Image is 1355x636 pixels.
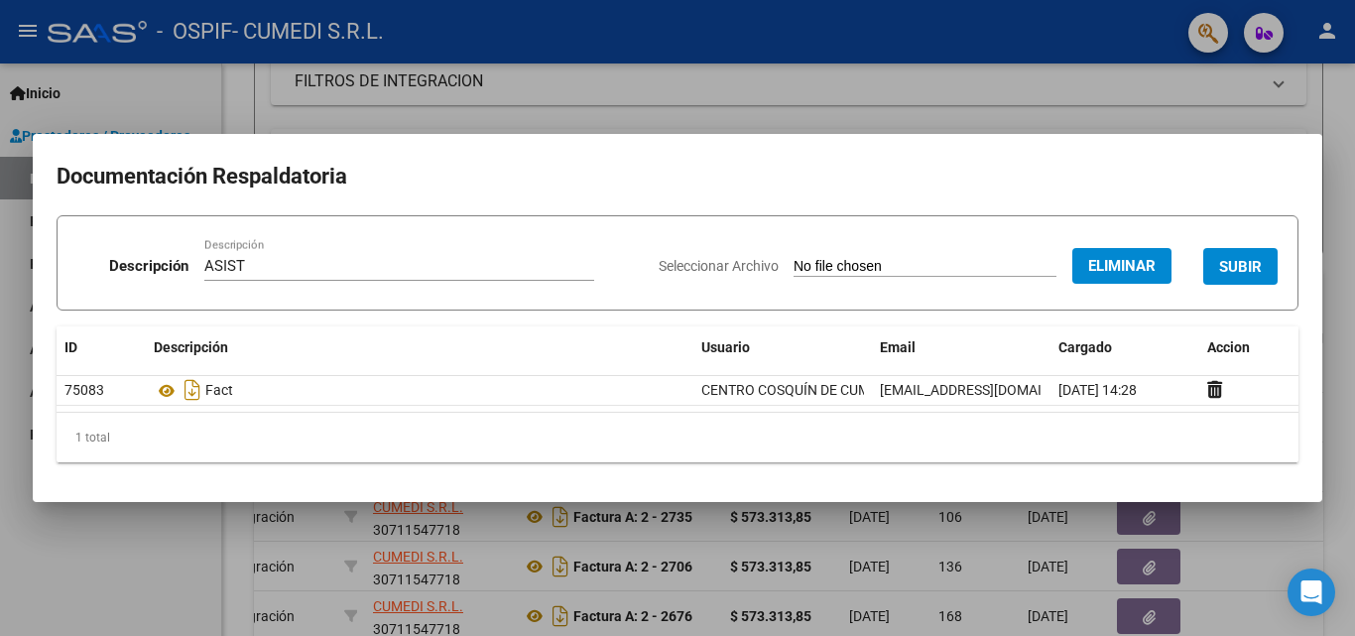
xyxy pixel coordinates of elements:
span: 75083 [64,382,104,398]
i: Descargar documento [180,374,205,406]
span: CENTRO COSQUÍN DE CUMEDI S.R.L. [701,382,930,398]
span: Usuario [701,339,750,355]
datatable-header-cell: Usuario [693,326,872,369]
div: Fact [154,374,685,406]
datatable-header-cell: Email [872,326,1050,369]
span: ID [64,339,77,355]
span: Eliminar [1088,257,1156,275]
span: Accion [1207,339,1250,355]
button: Eliminar [1072,248,1171,284]
span: Email [880,339,916,355]
span: Seleccionar Archivo [659,258,779,274]
span: [EMAIL_ADDRESS][DOMAIN_NAME] [880,382,1100,398]
datatable-header-cell: Cargado [1050,326,1199,369]
div: Open Intercom Messenger [1288,569,1335,616]
span: Descripción [154,339,228,355]
datatable-header-cell: ID [57,326,146,369]
button: SUBIR [1203,248,1278,285]
span: SUBIR [1219,258,1262,276]
h2: Documentación Respaldatoria [57,158,1298,195]
span: [DATE] 14:28 [1058,382,1137,398]
datatable-header-cell: Descripción [146,326,693,369]
span: Cargado [1058,339,1112,355]
datatable-header-cell: Accion [1199,326,1298,369]
p: Descripción [109,255,188,278]
div: 1 total [57,413,1298,462]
